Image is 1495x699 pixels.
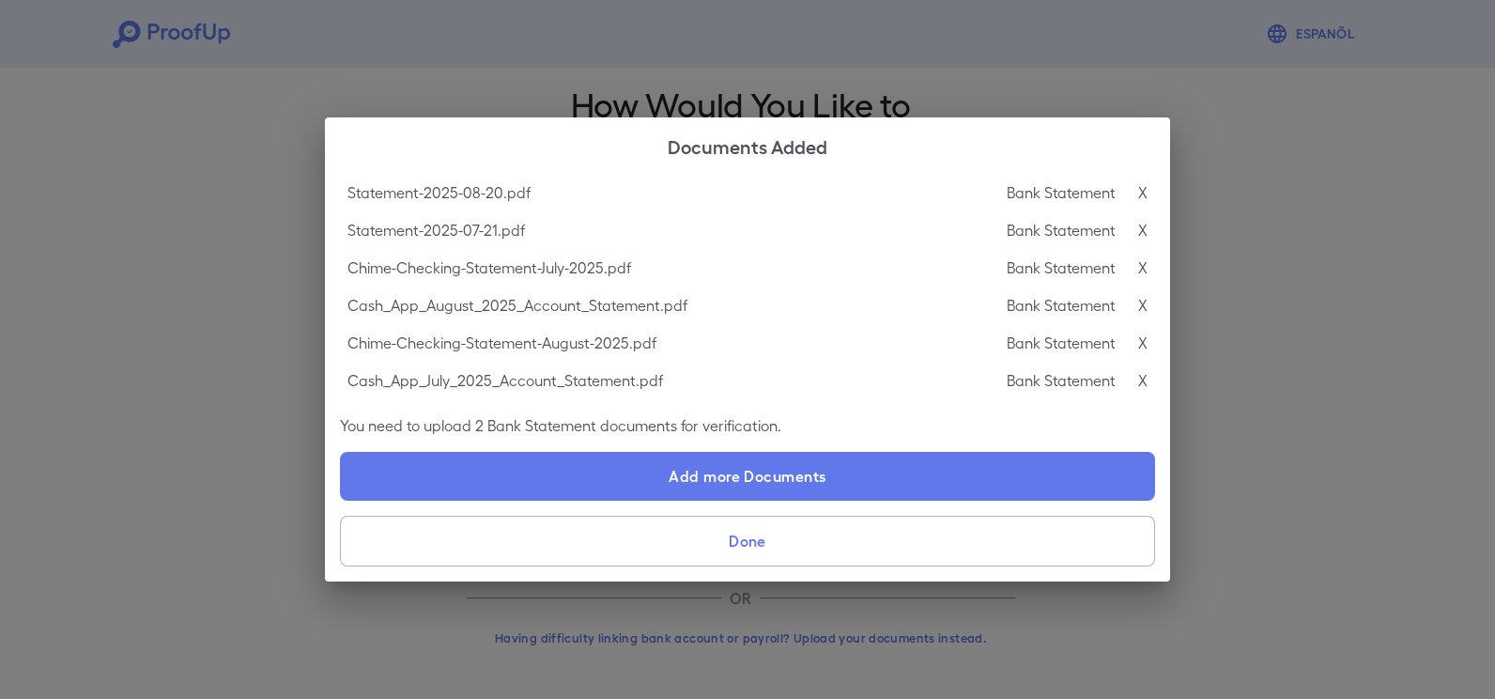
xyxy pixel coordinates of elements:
[1007,181,1116,204] p: Bank Statement
[1007,294,1116,317] p: Bank Statement
[1007,369,1116,392] p: Bank Statement
[1138,256,1148,279] p: X
[347,294,687,317] p: Cash_App_August_2025_Account_Statement.pdf
[1138,181,1148,204] p: X
[1138,332,1148,354] p: X
[347,256,631,279] p: Chime-Checking-Statement-July-2025.pdf
[340,414,1155,437] p: You need to upload 2 Bank Statement documents for verification.
[1007,219,1116,241] p: Bank Statement
[1138,294,1148,317] p: X
[347,219,525,241] p: Statement-2025-07-21.pdf
[347,332,656,354] p: Chime-Checking-Statement-August-2025.pdf
[1138,219,1148,241] p: X
[340,452,1155,501] label: Add more Documents
[1007,256,1116,279] p: Bank Statement
[1007,332,1116,354] p: Bank Statement
[325,117,1170,174] h2: Documents Added
[340,516,1155,567] button: Done
[347,181,531,204] p: Statement-2025-08-20.pdf
[1138,369,1148,392] p: X
[347,369,663,392] p: Cash_App_July_2025_Account_Statement.pdf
